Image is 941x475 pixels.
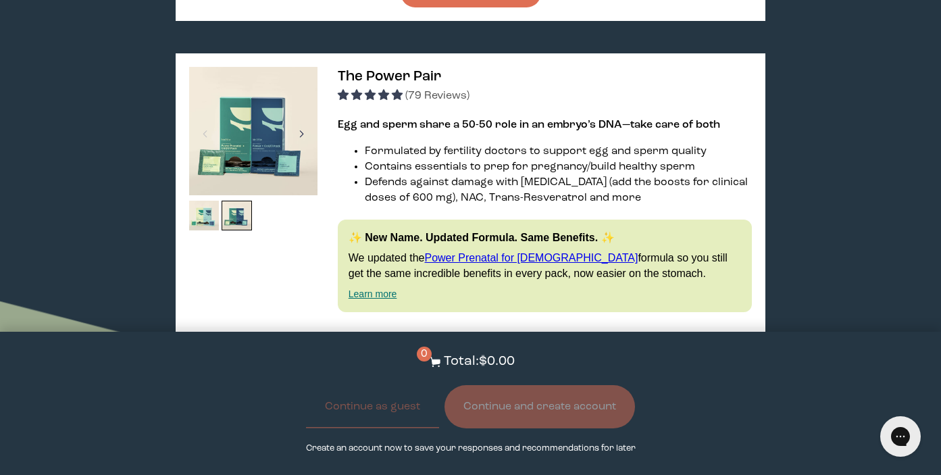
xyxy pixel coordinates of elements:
span: (79 Reviews) [405,91,469,101]
p: Create an account now to save your responses and recommendations for later [306,442,636,455]
button: Continue and create account [444,385,635,428]
p: Total: $0.00 [444,352,515,372]
li: Formulated by fertility doctors to support egg and sperm quality [365,144,752,159]
span: The Power Pair [338,70,441,84]
strong: Egg and sperm share a 50-50 role in an embryo’s DNA—take care of both [338,120,720,130]
button: Continue as guest [306,385,439,428]
li: Contains essentials to prep for pregnancy/build healthy sperm [365,159,752,175]
span: 0 [417,347,432,361]
img: thumbnail image [222,201,252,231]
a: Power Prenatal for [DEMOGRAPHIC_DATA] [424,252,638,264]
span: 4.92 stars [338,91,405,101]
img: thumbnail image [189,67,317,195]
li: Defends against damage with [MEDICAL_DATA] (add the boosts for clinical doses of 600 mg), NAC, Tr... [365,175,752,206]
strong: ✨ New Name. Updated Formula. Same Benefits. ✨ [349,232,615,243]
img: thumbnail image [189,201,220,231]
iframe: Gorgias live chat messenger [873,411,927,461]
p: We updated the formula so you still get the same incredible benefits in every pack, now easier on... [349,251,741,281]
a: Learn more [349,289,397,299]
